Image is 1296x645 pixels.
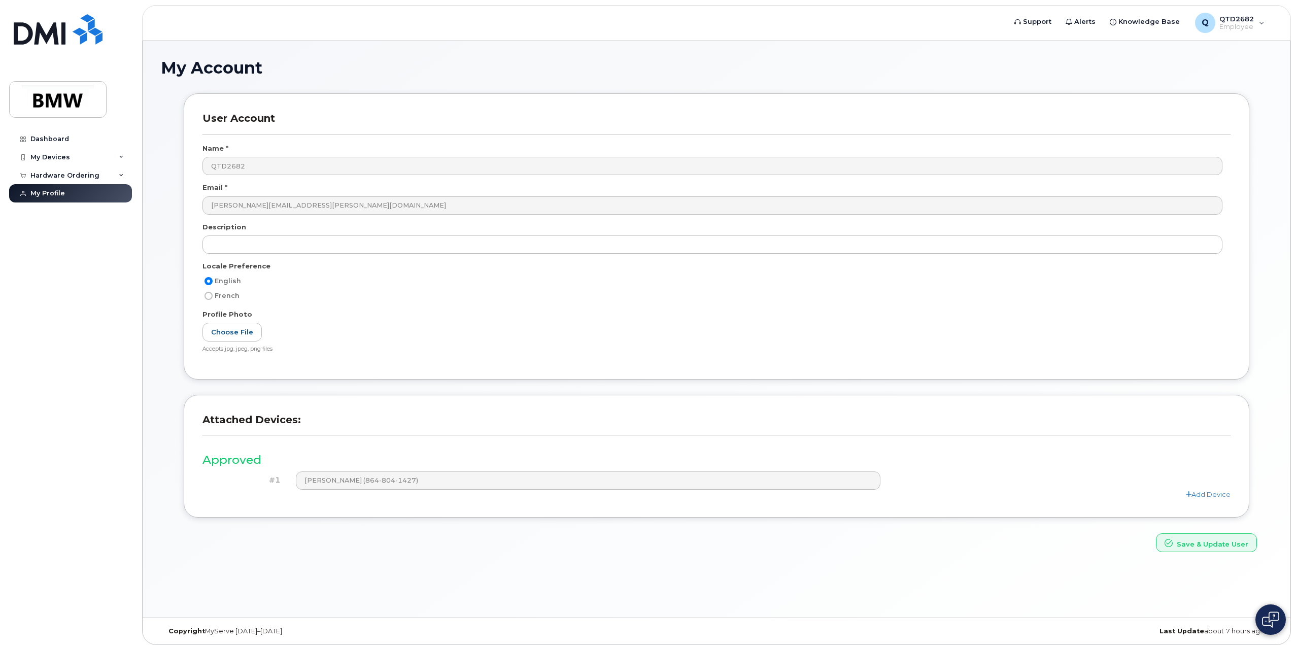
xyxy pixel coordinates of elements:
label: Profile Photo [202,310,252,319]
label: Description [202,222,246,232]
h4: #1 [210,476,281,485]
a: Add Device [1186,490,1231,498]
span: English [215,277,241,285]
div: MyServe [DATE]–[DATE] [161,627,531,635]
span: French [215,292,240,299]
h3: User Account [202,112,1231,134]
h1: My Account [161,59,1272,77]
button: Save & Update User [1156,533,1257,552]
strong: Copyright [168,627,205,635]
div: Accepts jpg, jpeg, png files [202,346,1222,353]
img: Open chat [1262,612,1279,628]
label: Choose File [202,323,262,342]
div: about 7 hours ago [902,627,1272,635]
input: English [204,277,213,285]
h3: Attached Devices: [202,414,1231,435]
label: Name * [202,144,228,153]
input: French [204,292,213,300]
strong: Last Update [1159,627,1204,635]
label: Email * [202,183,227,192]
h3: Approved [202,454,1231,466]
label: Locale Preference [202,261,270,271]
